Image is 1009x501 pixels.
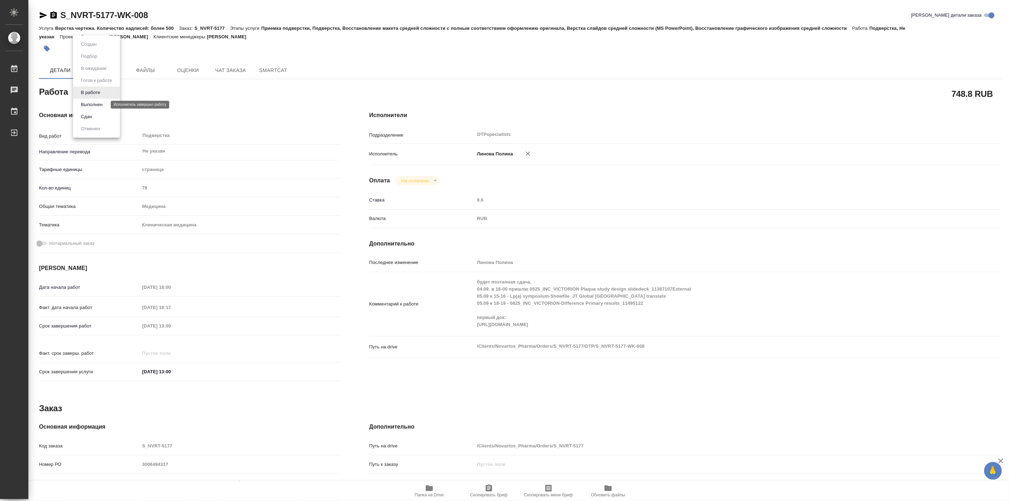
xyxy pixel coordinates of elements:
button: Сдан [79,113,94,121]
button: Готов к работе [79,77,114,84]
button: Отменен [79,125,102,133]
button: В работе [79,89,102,97]
button: Выполнен [79,101,105,109]
button: В ожидании [79,65,109,72]
button: Подбор [79,53,99,60]
button: Создан [79,40,99,48]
